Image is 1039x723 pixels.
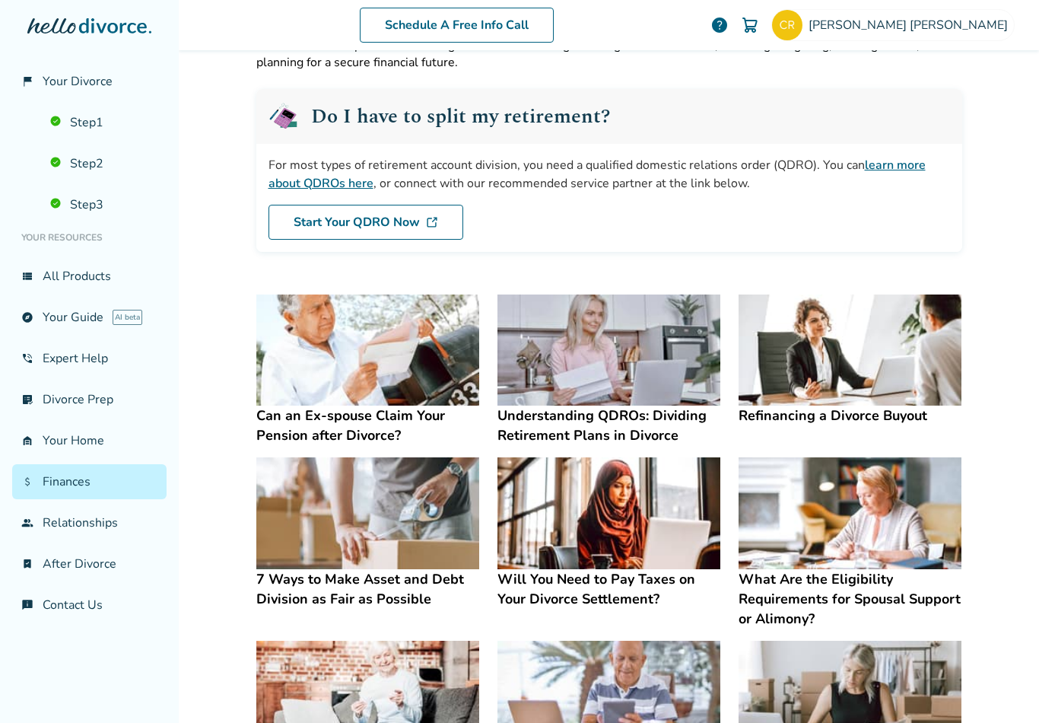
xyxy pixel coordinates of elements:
span: [PERSON_NAME] [PERSON_NAME] [809,17,1014,33]
a: Schedule A Free Info Call [360,8,554,43]
span: phone_in_talk [21,352,33,365]
a: help [710,16,729,34]
a: Will You Need to Pay Taxes on Your Divorce Settlement?Will You Need to Pay Taxes on Your Divorce ... [497,457,720,609]
img: crdesignhomedecor@gmail.com [772,10,802,40]
iframe: Chat Widget [963,650,1039,723]
span: AI beta [113,310,142,325]
span: chat_info [21,599,33,611]
a: Start Your QDRO Now [268,205,463,240]
span: garage_home [21,435,33,447]
a: Refinancing a Divorce BuyoutRefinancing a Divorce Buyout [739,295,961,426]
h4: What Are the Eligibility Requirements for Spousal Support or Alimony? [739,569,961,629]
a: 7 Ways to Make Asset and Debt Division as Fair as Possible7 Ways to Make Asset and Debt Division ... [256,457,479,609]
h4: Understanding QDROs: Dividing Retirement Plans in Divorce [497,406,720,445]
a: bookmark_checkAfter Divorce [12,546,167,581]
a: flag_2Your Divorce [12,64,167,99]
a: chat_infoContact Us [12,588,167,623]
a: list_alt_checkDivorce Prep [12,382,167,417]
span: group [21,517,33,529]
a: garage_homeYour Home [12,423,167,458]
span: Your Divorce [43,73,113,90]
a: Can an Ex-spouse Claim Your Pension after Divorce?Can an Ex-spouse Claim Your Pension after Divorce? [256,295,479,446]
span: bookmark_check [21,558,33,570]
a: phone_in_talkExpert Help [12,341,167,376]
a: Step2 [41,146,167,181]
a: Step3 [41,187,167,222]
img: What Are the Eligibility Requirements for Spousal Support or Alimony? [739,457,961,569]
h4: Will You Need to Pay Taxes on Your Divorce Settlement? [497,569,720,609]
h4: Can an Ex-spouse Claim Your Pension after Divorce? [256,406,479,445]
h4: Refinancing a Divorce Buyout [739,406,961,425]
img: Understanding QDROs: Dividing Retirement Plans in Divorce [497,295,720,406]
a: view_listAll Products [12,259,167,294]
a: Step1 [41,105,167,140]
a: attach_moneyFinances [12,464,167,499]
li: Your Resources [12,222,167,253]
img: DL [426,216,438,228]
span: list_alt_check [21,393,33,406]
img: Can an Ex-spouse Claim Your Pension after Divorce? [256,295,479,406]
span: flag_2 [21,75,33,88]
img: Cart [741,16,759,34]
a: groupRelationships [12,505,167,540]
div: For most types of retirement account division, you need a qualified domestic relations order (QDR... [268,156,950,193]
img: Refinancing a Divorce Buyout [739,295,961,406]
span: explore [21,311,33,323]
img: Will You Need to Pay Taxes on Your Divorce Settlement? [497,457,720,569]
a: exploreYour GuideAI beta [12,300,167,335]
img: 7 Ways to Make Asset and Debt Division as Fair as Possible [256,457,479,569]
span: attach_money [21,476,33,488]
span: view_list [21,270,33,282]
h4: 7 Ways to Make Asset and Debt Division as Fair as Possible [256,569,479,609]
a: What Are the Eligibility Requirements for Spousal Support or Alimony?What Are the Eligibility Req... [739,457,961,629]
img: QDRO [268,101,299,132]
h2: Do I have to split my retirement? [311,107,610,126]
a: Understanding QDROs: Dividing Retirement Plans in DivorceUnderstanding QDROs: Dividing Retirement... [497,295,720,446]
